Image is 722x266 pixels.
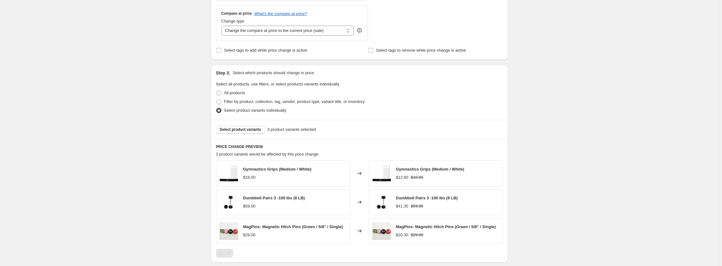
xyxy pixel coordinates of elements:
[219,164,238,183] img: Gymnastics-Grips-Fringe-Sport-106823953_80x.jpg
[372,164,391,183] img: Gymnastics-Grips-Fringe-Sport-106823953_80x.jpg
[411,174,423,181] strike: $18.00
[396,203,409,209] div: $41.30
[267,126,316,133] span: 3 product variants selected
[224,108,286,113] span: Select product variants individually
[224,90,245,95] span: All products
[219,193,238,212] img: Dumbbell-Pairs-3-100-lbs-Fringe-Sport-106791447_80x.jpg
[356,27,363,33] div: help
[243,196,305,200] span: Dumbbell Pairs 3 -100 lbs (8 LB)
[216,70,230,76] h2: Step 3.
[243,174,256,181] div: $18.00
[221,11,252,16] h3: Compare at price
[254,11,307,16] button: What's the compare at price?
[411,203,423,209] strike: $59.00
[396,174,409,181] div: $12.60
[396,232,409,238] div: $20.30
[221,19,244,23] span: Change type
[396,224,496,229] span: MagPins: Magnetic Hitch Pins (Green / 5/8" / Single)
[233,70,314,76] p: Select which products should change in price
[224,48,307,53] span: Select tags to add while price change is active
[216,152,319,156] span: 3 product variants would be affected by this price change:
[243,224,343,229] span: MagPins: Magnetic Hitch Pins (Green / 5/8" / Single)
[243,167,312,171] span: Gymnastics Grips (Medium / White)
[396,196,458,200] span: Dumbbell Pairs 3 -100 lbs (8 LB)
[224,99,365,104] span: Filter by product, collection, tag, vendor, product type, variant title, or inventory
[243,203,256,209] div: $59.00
[396,167,464,171] span: Gymnastics Grips (Medium / White)
[372,222,391,240] img: Strong-AF-Magpins-Fringe-Sport-604370226_80x.jpg
[216,144,503,149] h6: PRICE CHANGE PREVIEW
[216,125,265,134] button: Select product variants
[372,193,391,212] img: Dumbbell-Pairs-3-100-lbs-Fringe-Sport-106791447_80x.jpg
[376,48,466,53] span: Select tags to remove while price change is active
[219,222,238,240] img: Strong-AF-Magpins-Fringe-Sport-604370226_80x.jpg
[243,232,256,238] div: $29.00
[220,127,261,132] span: Select product variants
[216,82,339,86] span: Select all products, use filters, or select products variants individually
[411,232,423,238] strike: $29.00
[216,249,233,258] nav: Pagination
